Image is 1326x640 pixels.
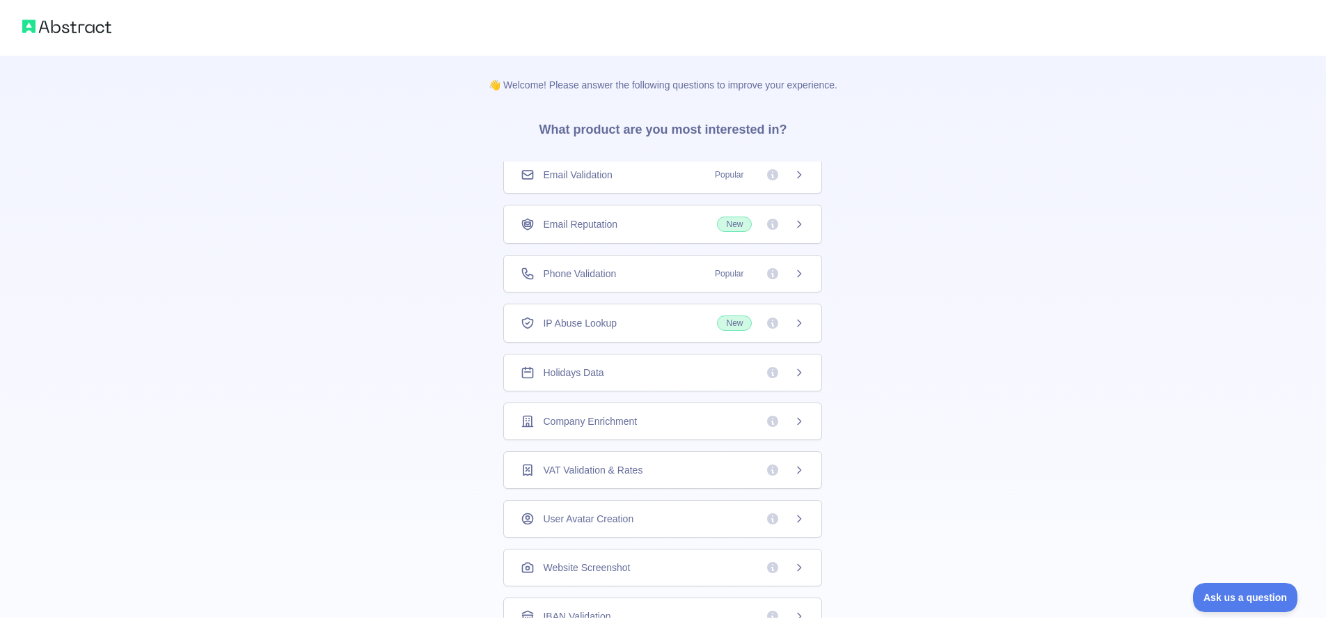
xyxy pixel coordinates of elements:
[543,561,630,575] span: Website Screenshot
[543,168,612,182] span: Email Validation
[543,366,603,380] span: Holidays Data
[22,17,111,36] img: Abstract logo
[543,217,617,231] span: Email Reputation
[707,267,752,281] span: Popular
[543,316,617,330] span: IP Abuse Lookup
[543,609,610,623] span: IBAN Validation
[543,512,633,526] span: User Avatar Creation
[543,414,637,428] span: Company Enrichment
[543,463,642,477] span: VAT Validation & Rates
[717,315,752,331] span: New
[1193,583,1298,612] iframe: Toggle Customer Support
[516,92,809,162] h3: What product are you most interested in?
[543,267,616,281] span: Phone Validation
[717,217,752,232] span: New
[707,168,752,182] span: Popular
[466,56,860,92] p: 👋 Welcome! Please answer the following questions to improve your experience.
